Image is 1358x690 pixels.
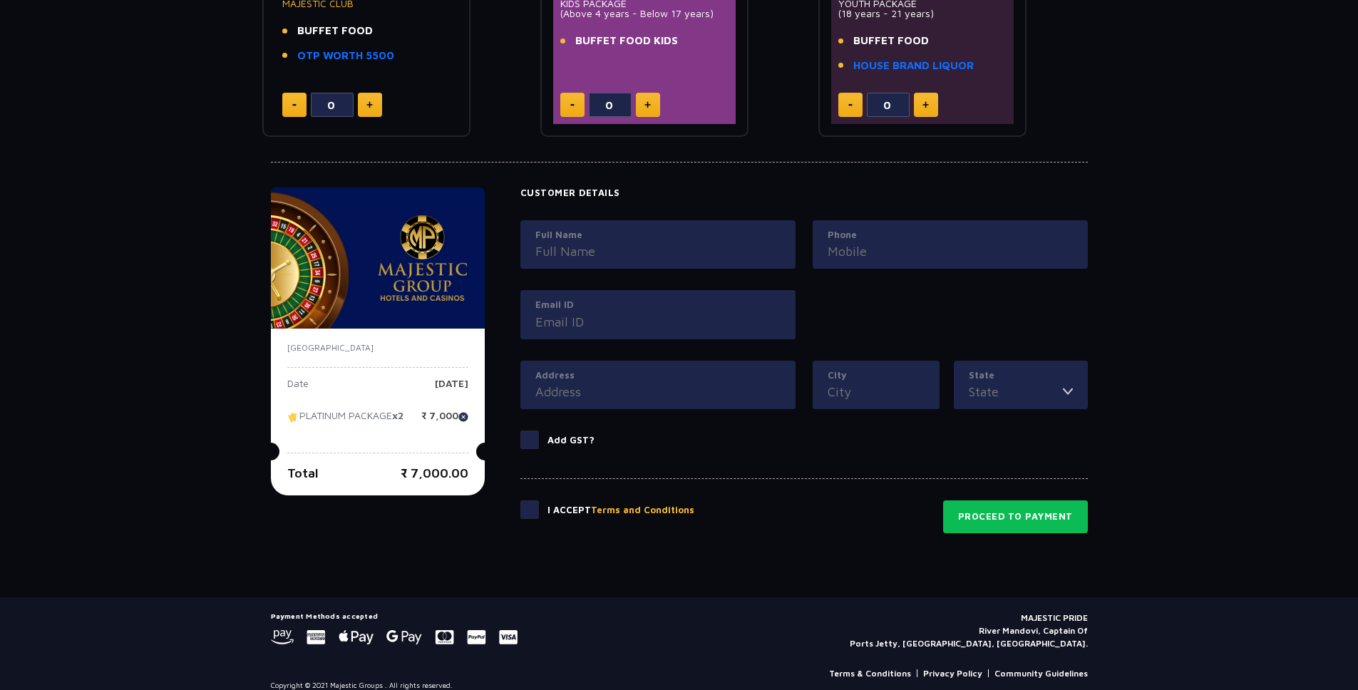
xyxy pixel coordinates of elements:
[535,312,781,331] input: Email ID
[1063,382,1073,401] img: toggler icon
[287,411,403,432] p: PLATINUM PACKAGE
[547,433,595,448] p: Add GST?
[535,369,781,383] label: Address
[520,187,1088,199] h4: Customer Details
[570,104,575,106] img: minus
[287,463,319,483] p: Total
[271,612,518,620] h5: Payment Methods accepted
[560,9,729,19] p: (Above 4 years - Below 17 years)
[829,667,911,680] a: Terms & Conditions
[853,58,974,74] a: HOUSE BRAND LIQUOR
[292,104,297,106] img: minus
[535,382,781,401] input: Address
[366,101,373,108] img: plus
[838,9,1007,19] p: (18 years - 21 years)
[848,104,853,106] img: minus
[853,33,929,49] span: BUFFET FOOD
[923,667,982,680] a: Privacy Policy
[644,101,651,108] img: plus
[969,382,1063,401] input: State
[287,379,309,400] p: Date
[401,463,468,483] p: ₹ 7,000.00
[994,667,1088,680] a: Community Guidelines
[969,369,1073,383] label: State
[287,341,468,354] p: [GEOGRAPHIC_DATA]
[392,410,403,422] strong: x2
[547,503,694,517] p: I Accept
[850,612,1088,650] p: MAJESTIC PRIDE River Mandovi, Captain Of Ports Jetty, [GEOGRAPHIC_DATA], [GEOGRAPHIC_DATA].
[297,48,394,64] a: OTP WORTH 5500
[922,101,929,108] img: plus
[271,187,485,329] img: majesticPride-banner
[828,242,1073,261] input: Mobile
[828,369,925,383] label: City
[943,500,1088,533] button: Proceed to Payment
[828,382,925,401] input: City
[287,411,299,423] img: tikcet
[535,228,781,242] label: Full Name
[535,298,781,312] label: Email ID
[435,379,468,400] p: [DATE]
[297,23,373,39] span: BUFFET FOOD
[591,503,694,517] button: Terms and Conditions
[535,242,781,261] input: Full Name
[575,33,678,49] span: BUFFET FOOD KIDS
[828,228,1073,242] label: Phone
[421,411,468,432] p: ₹ 7,000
